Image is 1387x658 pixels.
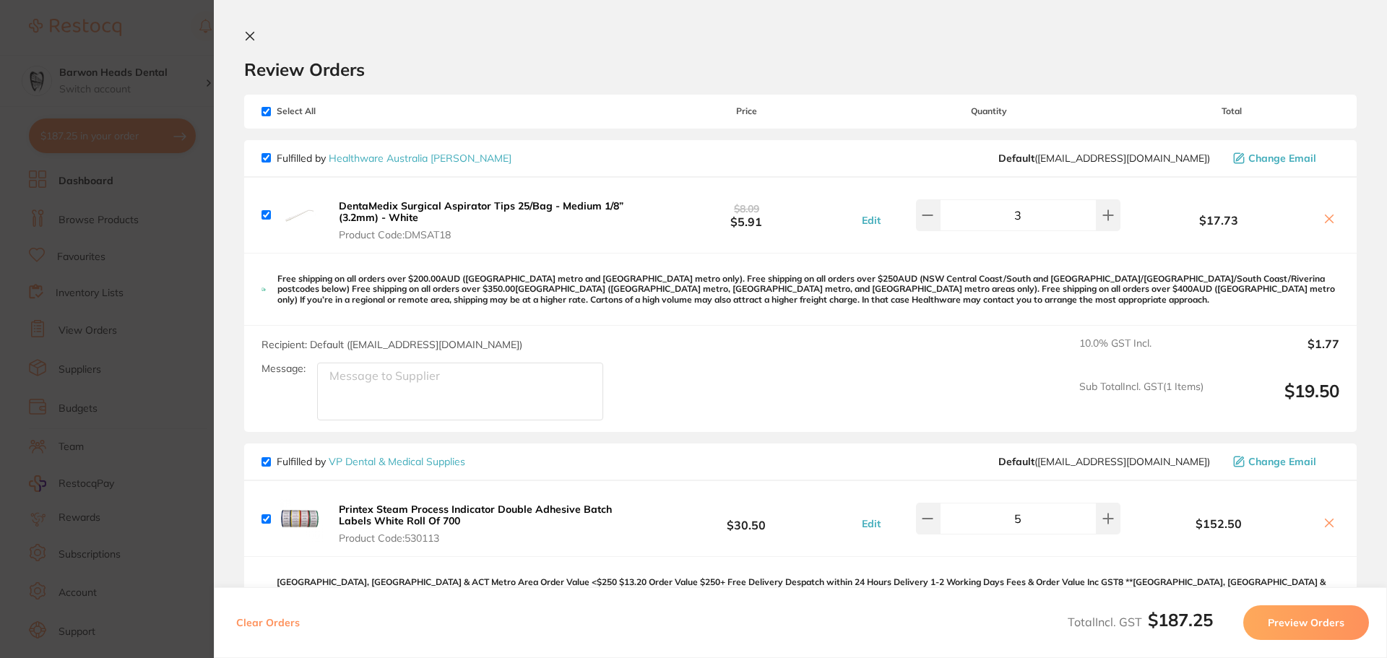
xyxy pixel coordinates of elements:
button: Printex Steam Process Indicator Double Adhesive Batch Labels White Roll Of 700 Product Code:530113 [334,503,639,545]
p: Fulfilled by [277,152,511,164]
button: Edit [857,214,885,227]
span: Change Email [1248,152,1316,164]
span: Total [1124,106,1339,116]
span: Quantity [855,106,1124,116]
h2: Review Orders [244,59,1357,80]
span: 10.0 % GST Incl. [1079,337,1204,369]
output: $1.77 [1215,337,1339,369]
b: $17.73 [1124,214,1313,227]
span: Product Code: 530113 [339,532,634,544]
b: $187.25 [1148,609,1213,631]
b: $5.91 [639,202,854,228]
span: info@healthwareaustralia.com.au [998,152,1210,164]
a: VP Dental & Medical Supplies [329,455,465,468]
span: Total Incl. GST [1068,615,1213,629]
p: Free shipping on all orders over $200.00AUD ([GEOGRAPHIC_DATA] metro and [GEOGRAPHIC_DATA] metro ... [277,274,1339,305]
span: Recipient: Default ( [EMAIL_ADDRESS][DOMAIN_NAME] ) [262,338,522,351]
span: Product Code: DMSAT18 [339,229,634,241]
span: Sub Total Incl. GST ( 1 Items) [1079,381,1204,420]
b: DentaMedix Surgical Aspirator Tips 25/Bag - Medium 1/8” (3.2mm) - White [339,199,623,224]
p: Fulfilled by [277,456,465,467]
span: Change Email [1248,456,1316,467]
span: sales@vpdentalandmedical.com.au [998,456,1210,467]
button: Change Email [1229,455,1339,468]
button: Clear Orders [232,605,304,640]
button: DentaMedix Surgical Aspirator Tips 25/Bag - Medium 1/8” (3.2mm) - White Product Code:DMSAT18 [334,199,639,241]
button: Edit [857,517,885,530]
p: [GEOGRAPHIC_DATA], [GEOGRAPHIC_DATA] & ACT Metro Area Order Value <$250 ​$13.20 Order Value $250+... [277,577,1339,619]
img: N2Z2ZDg1OA [277,192,323,238]
b: $30.50 [639,506,854,532]
b: Printex Steam Process Indicator Double Adhesive Batch Labels White Roll Of 700 [339,503,612,527]
span: Select All [262,106,406,116]
span: $8.09 [734,202,759,215]
a: Healthware Australia [PERSON_NAME] [329,152,511,165]
span: Price [639,106,854,116]
b: $152.50 [1124,517,1313,530]
b: Default [998,455,1034,468]
label: Message: [262,363,306,375]
button: Change Email [1229,152,1339,165]
img: NXFmd2E3OQ [277,495,323,542]
button: Preview Orders [1243,605,1369,640]
b: Default [998,152,1034,165]
output: $19.50 [1215,381,1339,420]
